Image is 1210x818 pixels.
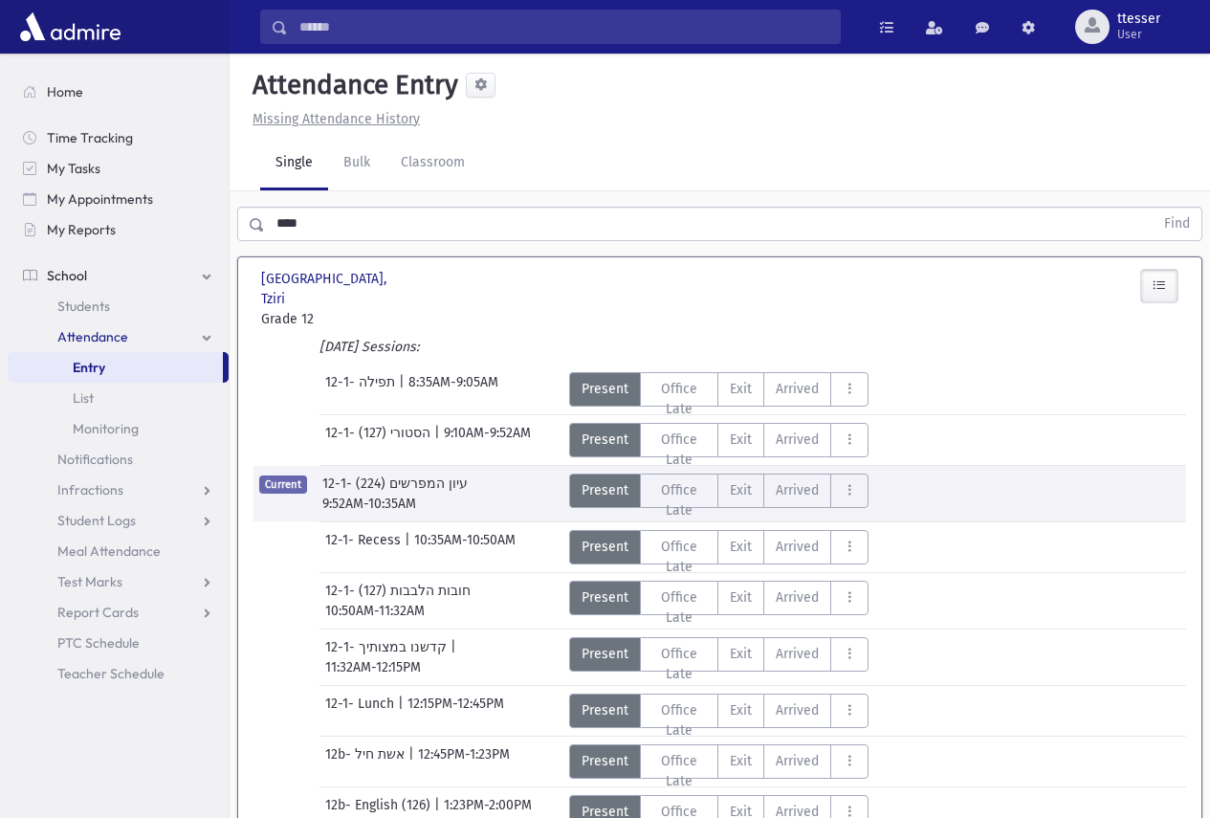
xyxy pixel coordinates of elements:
span: Exit [730,700,752,720]
div: AttTypes [569,530,869,564]
span: 12:45PM-1:23PM [418,744,510,779]
a: PTC Schedule [8,628,229,658]
span: 12-1- הסטורי (127) [325,423,434,457]
span: Exit [730,480,752,500]
span: PTC Schedule [57,634,140,652]
span: 10:35AM-10:50AM [414,530,516,564]
a: Notifications [8,444,229,475]
a: School [8,260,229,291]
span: Entry [73,359,105,376]
span: Grade 12 [261,309,398,329]
span: Current [259,475,307,494]
span: My Tasks [47,160,100,177]
span: Present [582,587,628,608]
span: ttesser [1117,11,1160,27]
div: AttTypes [569,423,869,457]
span: List [73,389,94,407]
a: Entry [8,352,223,383]
span: Arrived [776,379,819,399]
span: Arrived [776,430,819,450]
span: 10:50AM-11:32AM [325,601,425,621]
span: 9:52AM-10:35AM [322,494,416,514]
a: My Tasks [8,153,229,184]
span: Office Late [652,537,707,577]
a: Report Cards [8,597,229,628]
span: 12-1- קדשנו במצותיך [325,637,451,657]
a: Bulk [328,137,385,190]
span: Present [582,379,628,399]
span: Exit [730,751,752,771]
span: Exit [730,587,752,608]
span: 12:15PM-12:45PM [407,694,504,728]
a: Home [8,77,229,107]
span: User [1117,27,1160,42]
span: Attendance [57,328,128,345]
span: Notifications [57,451,133,468]
span: | [398,694,407,728]
span: Arrived [776,480,819,500]
button: Find [1153,208,1201,240]
span: Arrived [776,751,819,771]
span: Arrived [776,700,819,720]
a: Students [8,291,229,321]
span: Present [582,537,628,557]
a: Time Tracking [8,122,229,153]
span: Arrived [776,587,819,608]
a: Monitoring [8,413,229,444]
span: Meal Attendance [57,542,161,560]
span: | [399,372,408,407]
span: Office Late [652,700,707,741]
span: 12b- אשת חיל [325,744,408,779]
a: Meal Attendance [8,536,229,566]
a: Classroom [385,137,480,190]
div: AttTypes [569,581,869,615]
span: Monitoring [73,420,139,437]
span: 11:32AM-12:15PM [325,657,421,677]
span: Test Marks [57,573,122,590]
span: Teacher Schedule [57,665,165,682]
span: | [434,423,444,457]
span: Exit [730,379,752,399]
span: Home [47,83,83,100]
a: List [8,383,229,413]
a: Attendance [8,321,229,352]
span: Exit [730,430,752,450]
span: Office Late [652,379,707,419]
span: My Reports [47,221,116,238]
span: Present [582,480,628,500]
span: Exit [730,537,752,557]
a: Test Marks [8,566,229,597]
u: Missing Attendance History [253,111,420,127]
img: AdmirePro [15,8,125,46]
span: Student Logs [57,512,136,529]
span: Exit [730,644,752,664]
a: Student Logs [8,505,229,536]
span: Report Cards [57,604,139,621]
span: [GEOGRAPHIC_DATA], Tziri [261,269,398,309]
span: Office Late [652,480,707,520]
span: Present [582,430,628,450]
div: AttTypes [569,694,869,728]
a: Teacher Schedule [8,658,229,689]
a: Missing Attendance History [245,111,420,127]
a: Infractions [8,475,229,505]
span: | [405,530,414,564]
span: 8:35AM-9:05AM [408,372,498,407]
h5: Attendance Entry [245,69,458,101]
a: My Reports [8,214,229,245]
span: 12-1- Recess [325,530,405,564]
span: Present [582,751,628,771]
span: 9:10AM-9:52AM [444,423,531,457]
div: AttTypes [569,744,869,779]
span: Present [582,644,628,664]
div: AttTypes [569,474,869,508]
span: School [47,267,87,284]
span: | [408,744,418,779]
span: Office Late [652,751,707,791]
span: Time Tracking [47,129,133,146]
span: 12-1- תפילה [325,372,399,407]
span: Office Late [652,587,707,628]
a: Single [260,137,328,190]
span: Arrived [776,537,819,557]
a: My Appointments [8,184,229,214]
